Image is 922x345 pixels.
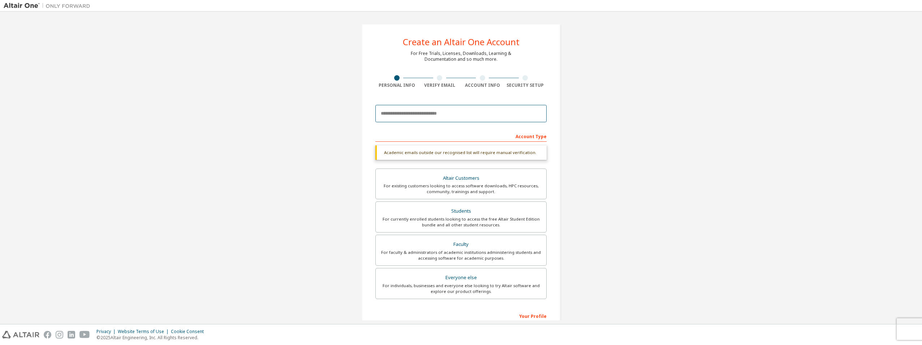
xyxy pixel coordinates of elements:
[504,82,547,88] div: Security Setup
[461,82,504,88] div: Account Info
[380,216,542,228] div: For currently enrolled students looking to access the free Altair Student Edition bundle and all ...
[2,331,39,338] img: altair_logo.svg
[171,329,208,335] div: Cookie Consent
[418,82,461,88] div: Verify Email
[380,206,542,216] div: Students
[380,239,542,250] div: Faculty
[68,331,75,338] img: linkedin.svg
[56,331,63,338] img: instagram.svg
[96,335,208,341] p: © 2025 Altair Engineering, Inc. All Rights Reserved.
[375,82,418,88] div: Personal Info
[375,310,547,321] div: Your Profile
[380,250,542,261] div: For faculty & administrators of academic institutions administering students and accessing softwa...
[44,331,51,338] img: facebook.svg
[411,51,511,62] div: For Free Trials, Licenses, Downloads, Learning & Documentation and so much more.
[4,2,94,9] img: Altair One
[96,329,118,335] div: Privacy
[79,331,90,338] img: youtube.svg
[380,173,542,183] div: Altair Customers
[403,38,520,46] div: Create an Altair One Account
[375,130,547,142] div: Account Type
[375,145,547,160] div: Academic emails outside our recognised list will require manual verification.
[380,283,542,294] div: For individuals, businesses and everyone else looking to try Altair software and explore our prod...
[380,273,542,283] div: Everyone else
[118,329,171,335] div: Website Terms of Use
[380,183,542,195] div: For existing customers looking to access software downloads, HPC resources, community, trainings ...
